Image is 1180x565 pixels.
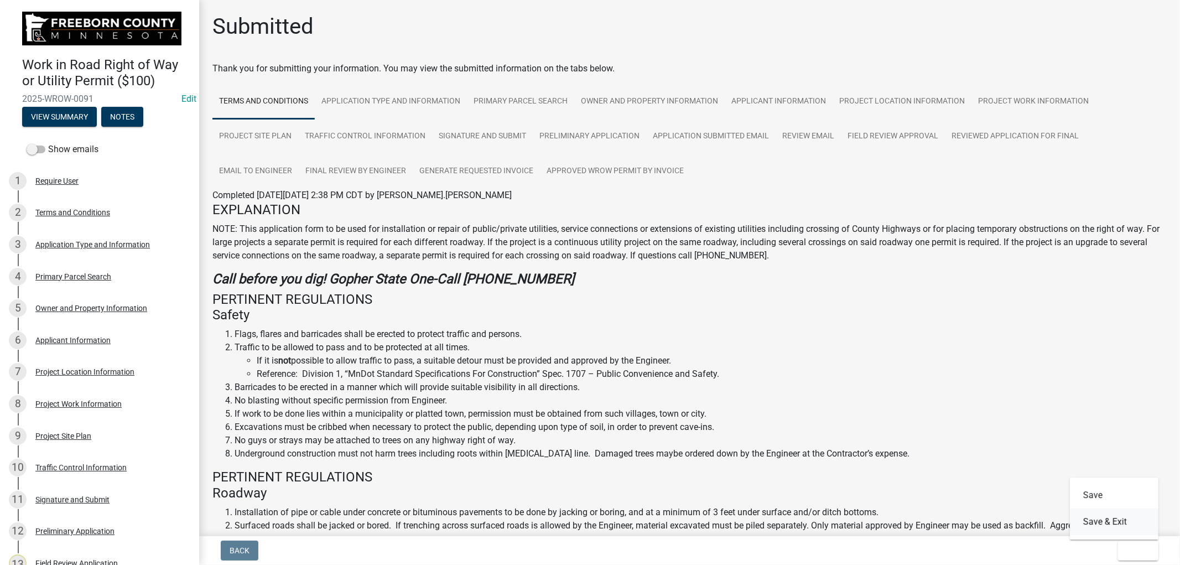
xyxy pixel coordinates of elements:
div: Terms and Conditions [35,209,110,216]
a: Applicant Information [725,84,833,120]
div: 1 [9,172,27,190]
li: Flags, flares and barricades shall be erected to protect traffic and persons. [235,328,1167,341]
div: Primary Parcel Search [35,273,111,281]
div: 10 [9,459,27,476]
div: 4 [9,268,27,286]
a: Application Submitted Email [646,119,776,154]
button: Save & Exit [1070,509,1158,535]
h4: PERTINENT REGULATIONS Safety [212,292,1167,324]
label: Show emails [27,143,98,156]
a: Email to Engineer [212,154,299,189]
div: Owner and Property Information [35,304,147,312]
strong: not [278,355,291,366]
div: Signature and Submit [35,496,110,504]
a: Reviewed Application for Final [945,119,1085,154]
button: View Summary [22,107,97,127]
div: 2 [9,204,27,221]
h4: PERTINENT REGULATIONS Roadway [212,469,1167,501]
li: Excavations must be cribbed when necessary to protect the public, depending upon type of soil, in... [235,421,1167,434]
div: 3 [9,236,27,253]
li: If work to be done lies within a municipality or platted town, permission must be obtained from s... [235,407,1167,421]
li: Barricades to be erected in a manner which will provide suitable visibility in all directions. [235,381,1167,394]
div: Project Location Information [35,368,134,376]
div: 5 [9,299,27,317]
button: Save [1070,482,1158,509]
div: Project Work Information [35,400,122,408]
a: Field Review Approval [841,119,945,154]
span: Back [230,546,249,555]
a: Terms and Conditions [212,84,315,120]
wm-modal-confirm: Notes [101,113,143,122]
h1: Submitted [212,13,314,40]
li: Installation of pipe or cable under concrete or bituminous pavements to be done by jacking or bor... [235,506,1167,519]
p: NOTE: This application form to be used for installation or repair of public/private utilities, se... [212,222,1167,262]
div: Traffic Control Information [35,464,127,471]
a: Application Type and Information [315,84,467,120]
span: Completed [DATE][DATE] 2:38 PM CDT by [PERSON_NAME].[PERSON_NAME] [212,190,512,200]
div: Project Site Plan [35,432,91,440]
a: Preliminary Application [533,119,646,154]
a: Project Work Information [971,84,1095,120]
a: Approved WROW Permit by Invoice [540,154,690,189]
a: Generate Requested Invoice [413,154,540,189]
div: 12 [9,522,27,540]
a: Project Location Information [833,84,971,120]
div: 11 [9,491,27,509]
div: Require User [35,177,79,185]
li: Traffic to be allowed to pass and to be protected at all times. [235,341,1167,381]
li: No guys or strays may be attached to trees on any highway right of way. [235,434,1167,447]
div: 6 [9,331,27,349]
button: Exit [1118,541,1158,561]
strong: Call before you dig! Gopher State One-Call [PHONE_NUMBER] [212,271,574,287]
a: Final Review by Engineer [299,154,413,189]
a: Review Email [776,119,841,154]
a: Primary Parcel Search [467,84,574,120]
div: Application Type and Information [35,241,150,248]
button: Back [221,541,258,561]
div: 8 [9,395,27,413]
li: Reference: Division 1, “MnDot Standard Specifications For Construction” Spec. 1707 – Public Conve... [257,367,1167,381]
div: 7 [9,363,27,381]
div: Preliminary Application [35,527,115,535]
a: Owner and Property Information [574,84,725,120]
a: Signature and Submit [432,119,533,154]
button: Notes [101,107,143,127]
a: Project Site Plan [212,119,298,154]
div: Exit [1070,478,1158,540]
wm-modal-confirm: Edit Application Number [181,94,196,104]
a: Traffic Control Information [298,119,432,154]
img: Freeborn County, Minnesota [22,12,181,45]
a: Edit [181,94,196,104]
h4: Work in Road Right of Way or Utility Permit ($100) [22,57,190,89]
li: Surfaced roads shall be jacked or bored. If trenching across surfaced roads is allowed by the Eng... [235,519,1167,546]
div: 9 [9,427,27,445]
li: No blasting without specific permission from Engineer. [235,394,1167,407]
div: Applicant Information [35,336,111,344]
li: If it is possible to allow traffic to pass, a suitable detour must be provided and approved by th... [257,354,1167,367]
span: 2025-WROW-0091 [22,94,177,104]
li: Underground construction must not harm trees including roots within [MEDICAL_DATA] line. Damaged ... [235,447,1167,460]
span: Exit [1127,546,1143,555]
wm-modal-confirm: Summary [22,113,97,122]
div: Thank you for submitting your information. You may view the submitted information on the tabs below. [212,62,1167,75]
h4: EXPLANATION [212,202,1167,218]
